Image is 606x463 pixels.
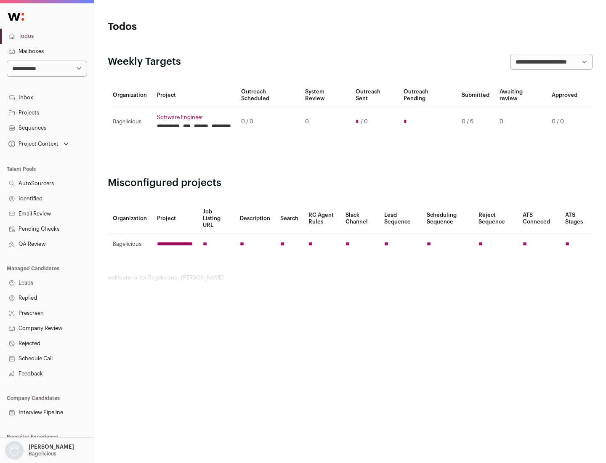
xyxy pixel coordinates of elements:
th: Project [152,83,236,107]
footer: wellfound:ai for Bagelicious - [PERSON_NAME] [108,274,593,281]
th: Outreach Sent [351,83,399,107]
span: / 0 [361,118,368,125]
th: Job Listing URL [198,203,235,234]
th: ATS Stages [560,203,593,234]
th: ATS Conneced [518,203,560,234]
h1: Todos [108,20,269,34]
td: Bagelicious [108,107,152,136]
h2: Misconfigured projects [108,176,593,190]
th: Awaiting review [494,83,547,107]
th: Reject Sequence [473,203,518,234]
th: Scheduling Sequence [422,203,473,234]
td: 0 [300,107,350,136]
button: Open dropdown [3,441,76,460]
th: Description [235,203,275,234]
th: Project [152,203,198,234]
th: Lead Sequence [379,203,422,234]
th: RC Agent Rules [303,203,340,234]
th: Approved [547,83,582,107]
button: Open dropdown [7,138,70,150]
h2: Weekly Targets [108,55,181,69]
th: Organization [108,83,152,107]
th: Submitted [457,83,494,107]
th: Slack Channel [340,203,379,234]
th: Organization [108,203,152,234]
p: Bagelicious [29,450,56,457]
img: nopic.png [5,441,24,460]
img: Wellfound [3,8,29,25]
th: Outreach Scheduled [236,83,300,107]
th: Outreach Pending [399,83,456,107]
th: Search [275,203,303,234]
td: 0 / 0 [547,107,582,136]
p: [PERSON_NAME] [29,444,74,450]
td: 0 [494,107,547,136]
th: System Review [300,83,350,107]
div: Project Context [7,141,58,147]
td: 0 / 0 [236,107,300,136]
td: Bagelicious [108,234,152,255]
td: 0 / 6 [457,107,494,136]
a: Software Engineer [157,114,231,121]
